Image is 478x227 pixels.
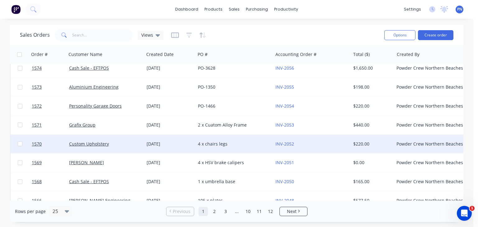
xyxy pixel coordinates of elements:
a: 1566 [32,191,69,210]
div: [DATE] [147,178,193,185]
div: [DATE] [147,103,193,109]
span: 1572 [32,103,42,109]
a: INV-2052 [275,141,294,147]
div: PO-1350 [198,84,267,90]
a: Previous page [166,208,194,215]
a: 1570 [32,135,69,153]
a: dashboard [172,5,201,14]
a: Personality Garage Doors [69,103,122,109]
a: INV-2054 [275,103,294,109]
a: Page 2 [210,207,219,216]
div: [DATE] [147,160,193,166]
input: Search... [72,29,133,41]
ul: Pagination [164,207,310,216]
div: 2 x Cuatom Alloy Frame [198,122,267,128]
a: INV-2048 [275,197,294,203]
a: Page 12 [266,207,275,216]
a: Aluminium Engineering [69,84,119,90]
button: Create order [418,30,453,40]
div: Powder Crew Northern Beaches [396,65,466,71]
div: Powder Crew Northern Beaches [396,122,466,128]
a: INV-2055 [275,84,294,90]
h1: Sales Orders [20,32,50,38]
div: 4 x HSV brake calipers [198,160,267,166]
span: 1566 [32,197,42,204]
div: $198.00 [353,84,390,90]
div: Total ($) [353,51,370,58]
div: Created Date [146,51,174,58]
div: [DATE] [147,84,193,90]
a: 1569 [32,153,69,172]
div: Customer Name [68,51,102,58]
div: productivity [271,5,301,14]
a: INV-2051 [275,160,294,165]
a: Custom Upholstery [69,141,109,147]
span: PN [457,7,462,12]
span: 1569 [32,160,42,166]
a: Grafix Group [69,122,96,128]
img: Factory [11,5,21,14]
button: Options [384,30,415,40]
div: [DATE] [147,122,193,128]
div: $440.00 [353,122,390,128]
a: [PERSON_NAME] Engineering [69,197,130,203]
div: Powder Crew Northern Beaches [396,141,466,147]
a: INV-2056 [275,65,294,71]
iframe: Intercom live chat [457,206,472,221]
span: 1570 [32,141,42,147]
a: [PERSON_NAME] [69,160,104,165]
div: Powder Crew Northern Beaches [396,103,466,109]
div: $0.00 [353,160,390,166]
div: [DATE] [147,197,193,204]
div: $220.00 [353,103,390,109]
div: $165.00 [353,178,390,185]
div: Order # [31,51,48,58]
span: Next [287,208,297,215]
span: Previous [173,208,190,215]
span: 1573 [32,84,42,90]
span: Rows per page [15,208,46,215]
div: $1,650.00 [353,65,390,71]
a: Page 3 [221,207,230,216]
div: sales [226,5,243,14]
a: Cash Sale - EFTPOS [69,178,109,184]
div: Powder Crew Northern Beaches [396,197,466,204]
a: Page 11 [255,207,264,216]
div: [DATE] [147,141,193,147]
a: Page 10 [243,207,253,216]
div: purchasing [243,5,271,14]
span: 1574 [32,65,42,71]
span: 1568 [32,178,42,185]
div: PO-1466 [198,103,267,109]
div: 4 x chairs legs [198,141,267,147]
div: $220.00 [353,141,390,147]
div: PO-3628 [198,65,267,71]
a: Next page [280,208,307,215]
div: Powder Crew Northern Beaches [396,84,466,90]
div: 105 x plates [198,197,267,204]
div: Created By [397,51,419,58]
div: PO # [198,51,208,58]
div: $577.50 [353,197,390,204]
a: Cash Sale - EFTPOS [69,65,109,71]
span: 1 [470,206,475,211]
div: 1 x umbrella base [198,178,267,185]
a: 1568 [32,172,69,191]
a: 1573 [32,78,69,96]
a: 1571 [32,116,69,134]
div: products [201,5,226,14]
div: Powder Crew Northern Beaches [396,178,466,185]
span: Views [141,32,153,38]
div: Accounting Order # [275,51,316,58]
div: settings [401,5,424,14]
div: [DATE] [147,65,193,71]
span: 1571 [32,122,42,128]
a: INV-2050 [275,178,294,184]
a: Jump forward [232,207,241,216]
div: Powder Crew Northern Beaches [396,160,466,166]
a: INV-2053 [275,122,294,128]
a: 1574 [32,59,69,77]
a: 1572 [32,97,69,115]
a: Page 1 is your current page [199,207,208,216]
